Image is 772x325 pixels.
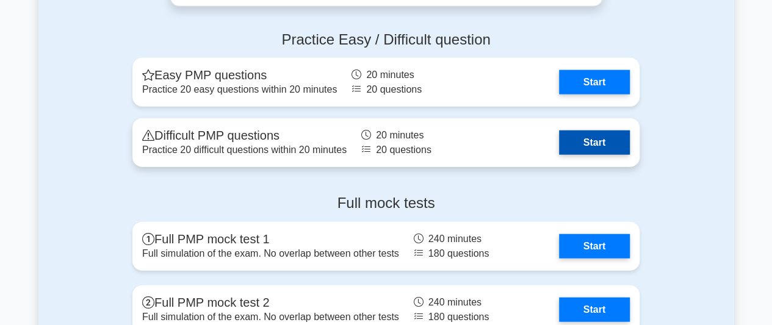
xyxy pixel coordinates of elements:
[132,31,640,49] h4: Practice Easy / Difficult question
[559,70,630,95] a: Start
[559,234,630,259] a: Start
[559,298,630,322] a: Start
[132,195,640,212] h4: Full mock tests
[559,130,630,155] a: Start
